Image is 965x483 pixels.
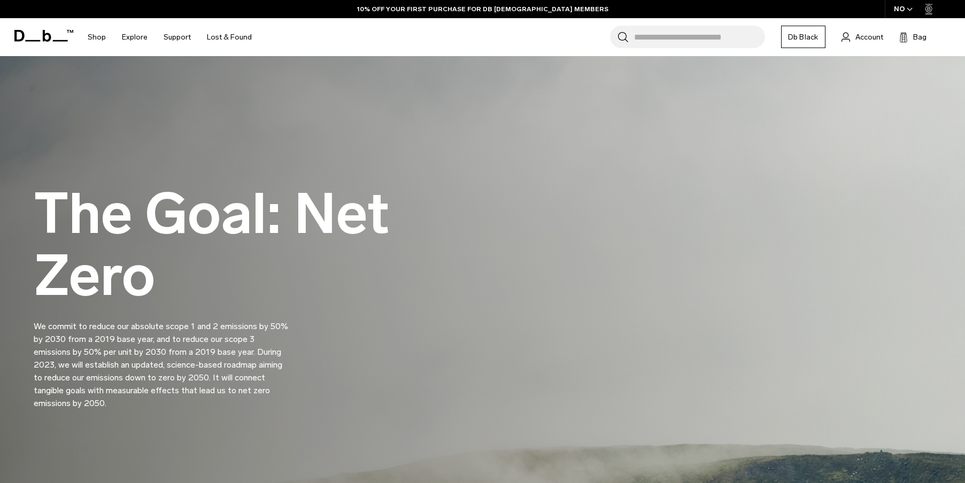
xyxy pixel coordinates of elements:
a: Shop [88,18,106,56]
h1: The Goal: Net Zero [34,183,515,307]
a: Explore [122,18,148,56]
a: Db Black [781,26,825,48]
button: Bag [899,30,927,43]
a: Lost & Found [207,18,252,56]
a: Account [842,30,883,43]
nav: Main Navigation [80,18,260,56]
span: Account [855,32,883,43]
a: 10% OFF YOUR FIRST PURCHASE FOR DB [DEMOGRAPHIC_DATA] MEMBERS [357,4,608,14]
span: Bag [913,32,927,43]
a: Support [164,18,191,56]
p: We commit to reduce our absolute scope 1 and 2 emissions by 50% by 2030 from a 2019 base year, an... [34,307,290,410]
